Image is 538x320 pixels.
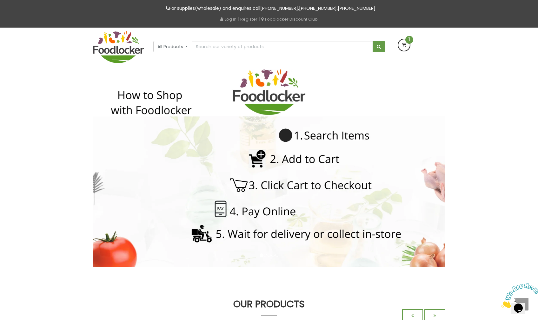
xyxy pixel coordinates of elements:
a: [PHONE_NUMBER] [299,5,337,11]
a: [PHONE_NUMBER] [338,5,375,11]
button: All Products [153,41,192,52]
span: | [238,16,239,22]
h3: OUR PRODUCTS [93,299,445,309]
a: Log in [220,16,236,22]
span: 1 [405,36,413,44]
img: FoodLocker [93,31,144,63]
span: | [259,16,260,22]
p: For supplies(wholesale) and enquires call , , [93,5,445,12]
a: Foodlocker Discount Club [261,16,318,22]
iframe: chat widget [499,280,538,310]
input: Search our variety of products [192,41,373,52]
span: 1 [3,3,5,8]
a: [PHONE_NUMBER] [260,5,298,11]
a: Register [240,16,257,22]
img: Placing your order is simple as 1-2-3 [93,69,445,267]
img: Chat attention grabber [3,3,42,28]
